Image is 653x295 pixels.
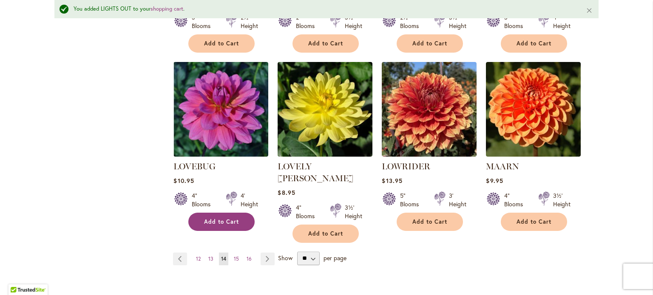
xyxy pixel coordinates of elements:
[188,34,255,53] button: Add to Cart
[278,161,353,183] a: LOVELY [PERSON_NAME]
[412,218,447,225] span: Add to Cart
[412,40,447,47] span: Add to Cart
[504,13,528,30] div: 3" Blooms
[553,13,571,30] div: 4' Height
[206,253,216,265] a: 13
[397,213,463,231] button: Add to Cart
[449,13,466,30] div: 3½' Height
[382,161,430,171] a: LOWRIDER
[486,150,581,158] a: MAARN
[173,150,268,158] a: LOVEBUG
[501,213,567,231] button: Add to Cart
[486,62,581,157] img: MAARN
[173,161,216,171] a: LOVEBUG
[247,256,252,262] span: 16
[234,256,239,262] span: 15
[204,218,239,225] span: Add to Cart
[194,253,203,265] a: 12
[382,62,477,157] img: Lowrider
[486,161,519,171] a: MAARN
[278,150,372,158] a: LOVELY RITA
[292,225,359,243] button: Add to Cart
[278,188,295,197] span: $8.95
[232,253,241,265] a: 15
[6,265,30,289] iframe: Launch Accessibility Center
[173,177,194,185] span: $10.95
[504,191,528,208] div: 4" Blooms
[221,256,226,262] span: 14
[308,230,343,237] span: Add to Cart
[382,177,402,185] span: $13.95
[192,191,216,208] div: 4" Blooms
[517,218,551,225] span: Add to Cart
[345,13,362,30] div: 3½' Height
[204,40,239,47] span: Add to Cart
[449,191,466,208] div: 3' Height
[345,203,362,220] div: 3½' Height
[486,177,503,185] span: $9.95
[241,191,258,208] div: 4' Height
[296,203,320,220] div: 4" Blooms
[192,13,216,30] div: 3" Blooms
[241,13,258,30] div: 2½' Height
[150,5,183,12] a: shopping cart
[74,5,573,13] div: You added LIGHTS OUT to your .
[292,34,359,53] button: Add to Cart
[517,40,551,47] span: Add to Cart
[296,13,320,30] div: 2" Blooms
[308,40,343,47] span: Add to Cart
[278,253,292,261] span: Show
[553,191,571,208] div: 3½' Height
[501,34,567,53] button: Add to Cart
[188,213,255,231] button: Add to Cart
[400,191,424,208] div: 5" Blooms
[397,34,463,53] button: Add to Cart
[324,253,346,261] span: per page
[244,253,254,265] a: 16
[208,256,213,262] span: 13
[278,62,372,157] img: LOVELY RITA
[382,150,477,158] a: Lowrider
[196,256,201,262] span: 12
[400,13,424,30] div: 2½" Blooms
[173,62,268,157] img: LOVEBUG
